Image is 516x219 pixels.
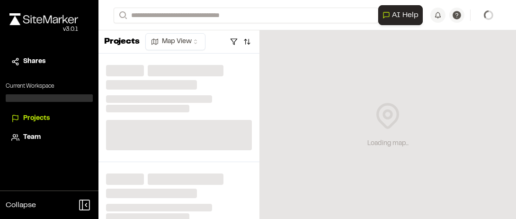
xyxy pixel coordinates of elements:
[6,82,93,91] p: Current Workspace
[23,132,41,143] span: Team
[367,138,409,149] div: Loading map...
[9,25,78,34] div: Oh geez...please don't...
[114,8,131,23] button: Search
[9,13,78,25] img: rebrand.png
[378,5,423,25] button: Open AI Assistant
[23,113,50,124] span: Projects
[11,113,87,124] a: Projects
[11,132,87,143] a: Team
[392,9,418,21] span: AI Help
[6,200,36,211] span: Collapse
[23,56,45,67] span: Shares
[104,36,140,48] p: Projects
[378,5,427,25] div: Open AI Assistant
[11,56,87,67] a: Shares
